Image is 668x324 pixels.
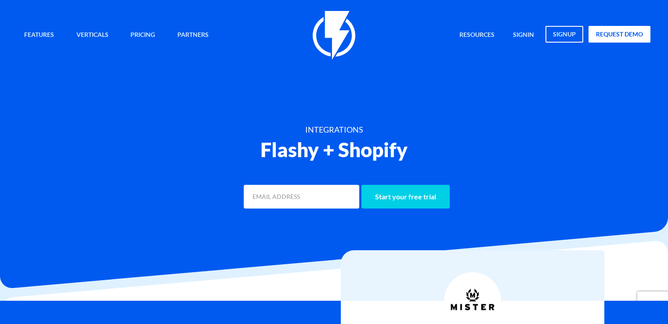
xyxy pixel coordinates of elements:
[18,26,61,45] a: Features
[70,26,115,45] a: Verticals
[506,26,541,45] a: signin
[589,26,650,43] a: request demo
[124,26,162,45] a: Pricing
[244,185,359,209] input: EMAIL ADDRESS
[545,26,583,43] a: signup
[18,126,650,134] h1: integrations
[171,26,215,45] a: Partners
[18,139,650,161] h2: Flashy + Shopify
[361,185,450,209] input: Start your free trial
[453,26,501,45] a: Resources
